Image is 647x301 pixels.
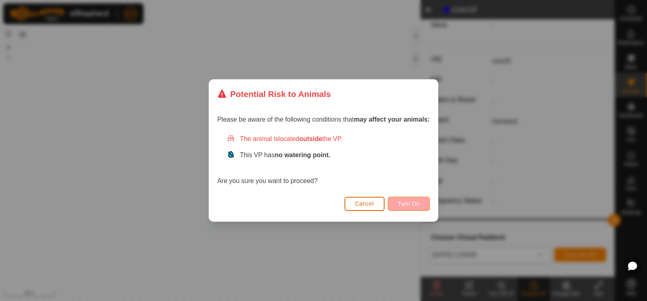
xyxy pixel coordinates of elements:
span: located the VP. [278,135,343,142]
button: Turn On [388,197,430,211]
div: Are you sure you want to proceed? [217,134,430,186]
strong: may affect your animals: [354,116,430,123]
span: This VP has [240,152,330,158]
span: Turn On [398,200,420,207]
span: Cancel [355,200,374,207]
div: Potential Risk to Animals [217,88,331,100]
button: Cancel [345,197,385,211]
span: Please be aware of the following conditions that [217,116,430,123]
strong: outside [299,135,322,142]
div: The animal is [227,134,430,144]
strong: no watering point. [275,152,330,158]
